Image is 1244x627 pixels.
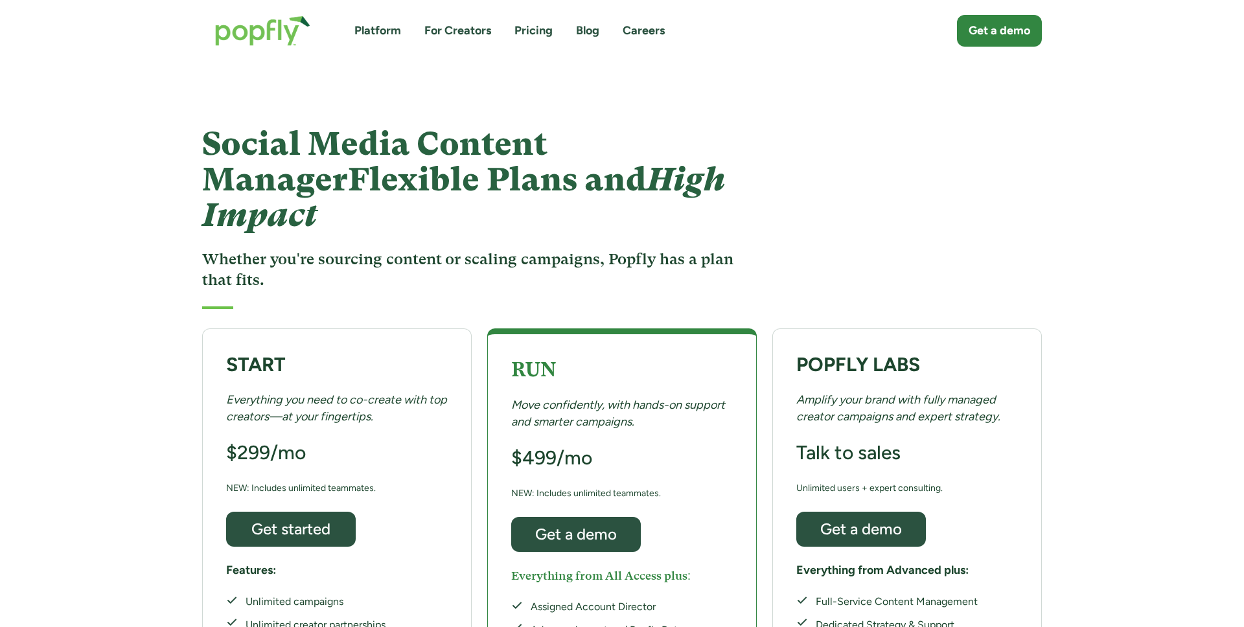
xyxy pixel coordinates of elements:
h3: $299/mo [226,440,306,465]
div: Get started [238,521,344,537]
a: Platform [354,23,401,39]
a: Blog [576,23,599,39]
strong: POPFLY LABS [796,352,920,376]
div: Unlimited users + expert consulting. [796,480,943,496]
strong: START [226,352,286,376]
a: home [202,3,323,59]
strong: RUN [511,358,556,381]
div: Get a demo [969,23,1030,39]
h1: Social Media Content Manager [202,126,739,233]
em: Amplify your brand with fully managed creator campaigns and expert strategy. [796,393,1000,423]
h3: Talk to sales [796,440,901,465]
h5: Everything from All Access plus: [511,567,691,584]
a: For Creators [424,23,491,39]
h3: $499/mo [511,446,592,470]
em: High Impact [202,161,725,234]
em: Everything you need to co-create with top creators—at your fingertips. [226,393,447,423]
a: Get a demo [796,512,926,547]
div: Full-Service Content Management [816,595,985,609]
div: Assigned Account Director [531,600,683,614]
h5: Everything from Advanced plus: [796,562,969,578]
h5: Features: [226,562,276,578]
a: Pricing [514,23,553,39]
em: Move confidently, with hands-on support and smarter campaigns. [511,398,725,428]
div: Get a demo [523,526,629,542]
a: Careers [623,23,665,39]
div: Get a demo [808,521,914,537]
div: NEW: Includes unlimited teammates. [226,480,376,496]
span: Flexible Plans and [202,161,725,234]
a: Get started [226,512,356,547]
h3: Whether you're sourcing content or scaling campaigns, Popfly has a plan that fits. [202,249,739,291]
a: Get a demo [957,15,1042,47]
div: Unlimited campaigns [246,595,386,609]
div: NEW: Includes unlimited teammates. [511,485,661,501]
a: Get a demo [511,517,641,552]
